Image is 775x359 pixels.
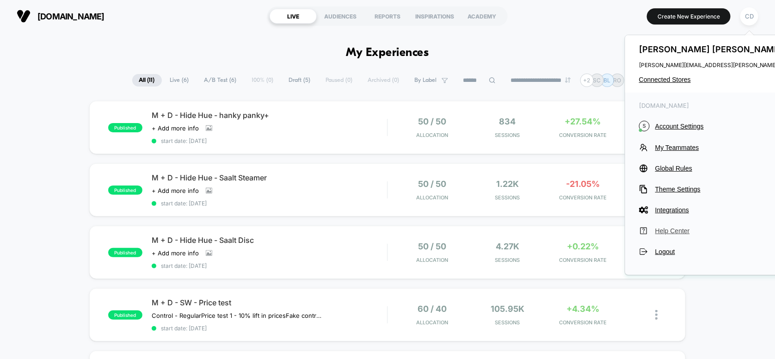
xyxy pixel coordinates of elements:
[418,117,447,126] span: 50 / 50
[496,179,519,189] span: 1.22k
[152,262,387,269] span: start date: [DATE]
[566,179,600,189] span: -21.05%
[567,241,599,251] span: +0.22%
[411,9,458,24] div: INSPIRATIONS
[364,9,411,24] div: REPORTS
[418,179,447,189] span: 50 / 50
[417,319,449,326] span: Allocation
[593,77,601,84] p: SC
[37,12,105,21] span: [DOMAIN_NAME]
[655,310,658,320] img: close
[417,194,449,201] span: Allocation
[317,9,364,24] div: AUDIENCES
[547,257,618,263] span: CONVERSION RATE
[152,312,323,319] span: Control - RegularPrice test 1 - 10% lift in pricesFake control - Removes upsells in CartPrice tes...
[472,257,543,263] span: Sessions
[152,298,387,307] span: M + D - SW - Price test
[566,304,599,314] span: +4.34%
[604,77,611,84] p: BL
[472,319,543,326] span: Sessions
[417,257,449,263] span: Allocation
[499,117,516,126] span: 834
[197,74,244,87] span: A/B Test ( 6 )
[647,8,731,25] button: Create New Experience
[565,117,601,126] span: +27.54%
[418,304,447,314] span: 60 / 40
[496,241,519,251] span: 4.27k
[472,194,543,201] span: Sessions
[17,9,31,23] img: Visually logo
[738,7,761,26] button: CD
[614,77,621,84] p: RO
[14,9,107,24] button: [DOMAIN_NAME]
[346,46,429,60] h1: My Experiences
[547,319,618,326] span: CONVERSION RATE
[270,9,317,24] div: LIVE
[491,304,524,314] span: 105.95k
[152,173,387,182] span: M + D - Hide Hue - Saalt Steamer
[547,132,618,138] span: CONVERSION RATE
[152,137,387,144] span: start date: [DATE]
[639,121,650,131] i: S
[472,132,543,138] span: Sessions
[458,9,505,24] div: ACADEMY
[152,200,387,207] span: start date: [DATE]
[740,7,758,25] div: CD
[152,325,387,332] span: start date: [DATE]
[282,74,318,87] span: Draft ( 5 )
[580,74,594,87] div: + 2
[547,194,618,201] span: CONVERSION RATE
[565,77,571,83] img: end
[418,241,447,251] span: 50 / 50
[417,132,449,138] span: Allocation
[152,111,387,120] span: M + D - Hide Hue - hanky panky+
[415,77,437,84] span: By Label
[152,235,387,245] span: M + D - Hide Hue - Saalt Disc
